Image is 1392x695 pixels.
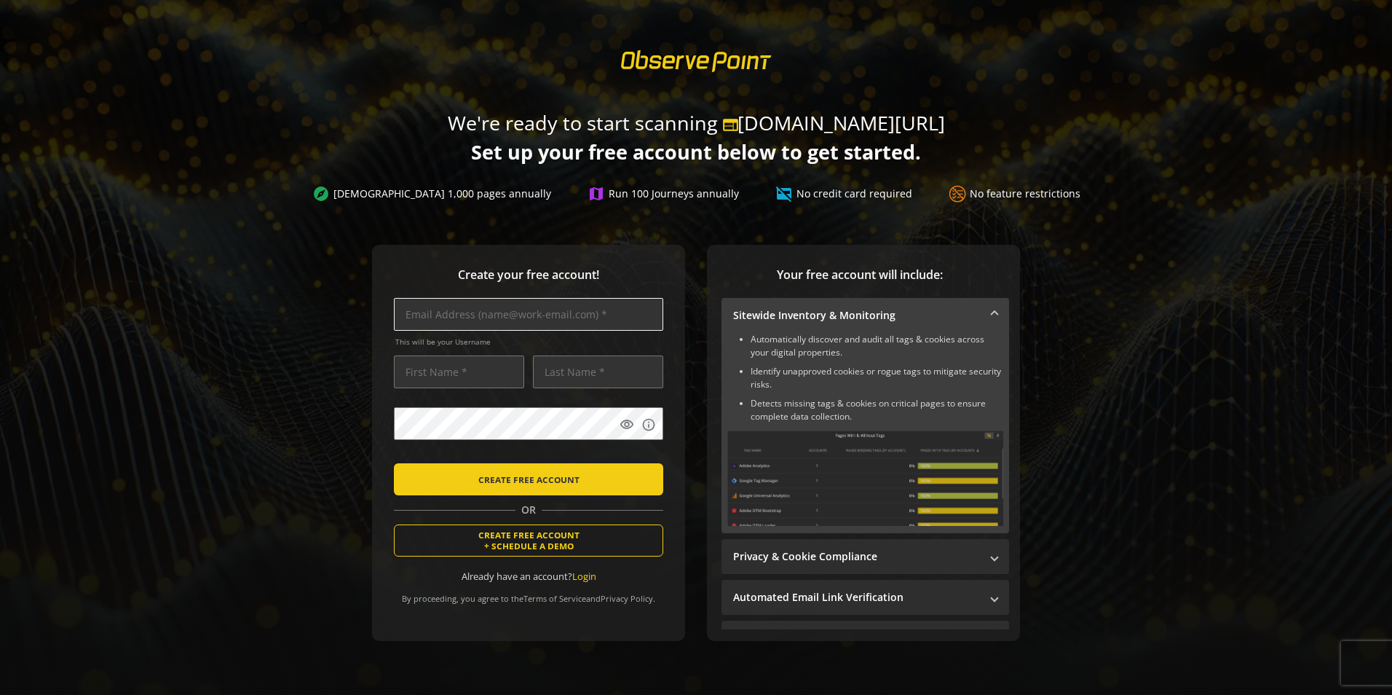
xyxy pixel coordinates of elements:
a: Terms of Service [523,593,586,604]
mat-expansion-panel-header: Automated Email Link Verification [721,580,1009,615]
input: Email Address (name@work-email.com) * [394,298,663,331]
mat-panel-title: Sitewide Inventory & Monitoring [733,308,980,323]
li: Identify unapproved cookies or rogue tags to mitigate security risks. [751,365,1003,391]
a: Login [572,570,596,583]
mat-icon: info [641,417,656,432]
mat-expansion-panel-header: Performance Monitoring with Web Vitals [721,621,1009,656]
mat-panel-title: Privacy & Cookie Compliance [733,549,980,564]
span: [DOMAIN_NAME][URL] [718,109,945,138]
button: CREATE FREE ACCOUNT [394,463,663,495]
div: Run 100 Journeys annually [588,185,739,203]
span: OR [515,503,542,517]
span: Create your free account! [394,267,663,283]
button: CREATE FREE ACCOUNT+ SCHEDULE A DEMO [394,525,663,557]
span: CREATE FREE ACCOUNT [478,466,580,492]
mat-expansion-panel-header: Sitewide Inventory & Monitoring [721,298,1009,333]
input: Last Name * [533,356,663,388]
a: Privacy Policy [601,593,653,604]
img: Sitewide Inventory & Monitoring [727,431,1003,526]
input: First Name * [394,356,524,388]
span: CREATE FREE ACCOUNT + SCHEDULE A DEMO [478,530,580,551]
mat-icon: map [588,185,605,203]
mat-expansion-panel-header: Privacy & Cookie Compliance [721,539,1009,574]
mat-icon: explore [312,185,330,203]
mat-icon: visibility [620,417,634,432]
div: By proceeding, you agree to the and . [394,584,663,604]
div: No credit card required [775,185,912,203]
mat-panel-title: Automated Email Link Verification [733,590,980,605]
div: Sitewide Inventory & Monitoring [721,333,1009,533]
mat-icon: credit_card_off [775,185,793,203]
mat-icon: web [721,116,740,134]
span: Set up your free account below to get started. [471,138,921,165]
div: Already have an account? [394,570,663,584]
span: Your free account will include: [721,267,998,283]
span: This will be your Username [395,337,663,347]
li: Detects missing tags & cookies on critical pages to ensure complete data collection. [751,397,1003,423]
div: No feature restrictions [949,185,1080,203]
div: [DEMOGRAPHIC_DATA] 1,000 pages annually [312,185,551,203]
li: Automatically discover and audit all tags & cookies across your digital properties. [751,333,1003,359]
